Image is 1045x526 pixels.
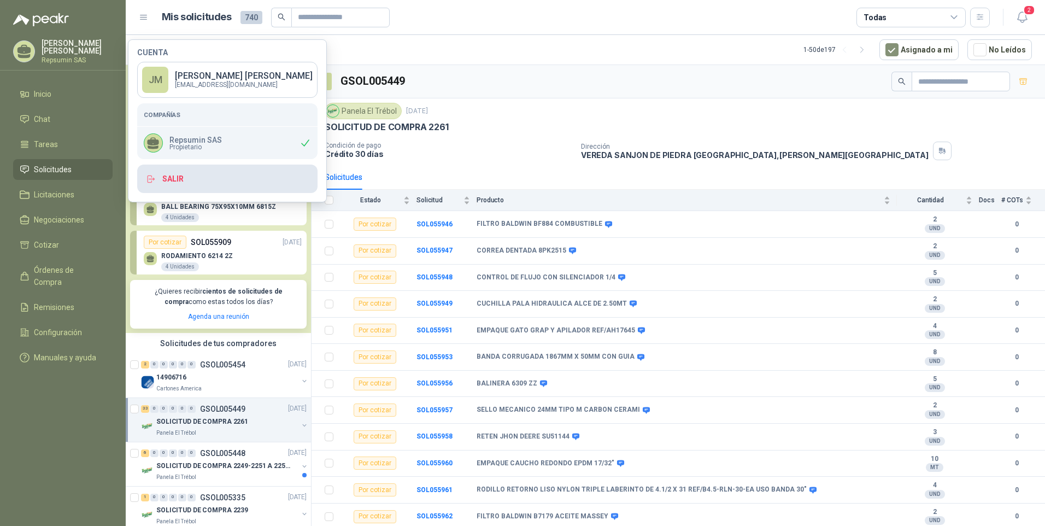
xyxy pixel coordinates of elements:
[354,297,396,311] div: Por cotizar
[141,449,149,457] div: 6
[141,464,154,477] img: Company Logo
[1001,511,1032,522] b: 0
[925,410,945,419] div: UND
[477,486,807,494] b: RODILLO RETORNO LISO NYLON TRIPLE LABERINTO DE 4.1/2 X 31 REF/B4.5-RLN-30-EA USO BANDA 30"
[288,404,307,414] p: [DATE]
[156,505,248,516] p: SOLICITUD DE COMPRA 2239
[191,236,231,248] p: SOL055909
[178,494,186,501] div: 0
[150,405,158,413] div: 0
[13,109,113,130] a: Chat
[1001,246,1032,256] b: 0
[13,159,113,180] a: Solicitudes
[160,449,168,457] div: 0
[156,372,186,383] p: 14906716
[354,377,396,390] div: Por cotizar
[34,326,82,338] span: Configuración
[200,494,245,501] p: GSOL005335
[340,190,416,211] th: Estado
[416,273,453,281] b: SOL055948
[354,244,396,258] div: Por cotizar
[1001,272,1032,283] b: 0
[925,330,945,339] div: UND
[169,144,222,150] span: Propietario
[897,375,972,384] b: 5
[354,271,396,284] div: Por cotizar
[416,406,453,414] a: SOL055957
[979,190,1001,211] th: Docs
[187,405,196,413] div: 0
[137,127,318,159] div: Repsumin SASPropietario
[340,196,401,204] span: Estado
[325,121,449,133] p: SOLICITUD DE COMPRA 2261
[169,361,177,369] div: 0
[141,420,154,433] img: Company Logo
[150,449,158,457] div: 0
[898,78,906,85] span: search
[1001,299,1032,309] b: 0
[1001,458,1032,469] b: 0
[340,73,407,90] h3: GSOL005449
[416,379,453,387] b: SOL055956
[477,190,897,211] th: Producto
[354,218,396,231] div: Por cotizar
[1001,378,1032,389] b: 0
[130,182,307,225] a: Por cotizarSOL055908[DATE] BALL BEARING 75X95X10MM 6815Z4 Unidades
[897,269,972,278] b: 5
[897,322,972,331] b: 4
[34,352,96,364] span: Manuales y ayuda
[325,142,572,149] p: Condición de pago
[141,376,154,389] img: Company Logo
[13,260,113,293] a: Órdenes de Compra
[897,455,972,464] b: 10
[13,322,113,343] a: Configuración
[141,361,149,369] div: 2
[34,88,51,100] span: Inicio
[1001,352,1032,363] b: 0
[1023,5,1035,15] span: 2
[864,11,887,24] div: Todas
[897,401,972,410] b: 2
[283,237,302,248] p: [DATE]
[137,165,318,193] button: Salir
[416,512,453,520] a: SOL055962
[141,491,309,526] a: 1 0 0 0 0 0 GSOL005335[DATE] Company LogoSOLICITUD DE COMPRA 2239Panela El Trébol
[897,242,972,251] b: 2
[34,163,72,176] span: Solicitudes
[178,361,186,369] div: 0
[187,449,196,457] div: 0
[187,494,196,501] div: 0
[34,138,58,150] span: Tareas
[161,252,233,260] p: RODAMIENTO 6214 2Z
[416,486,453,494] a: SOL055961
[416,247,453,254] b: SOL055947
[161,262,199,271] div: 4 Unidades
[288,359,307,370] p: [DATE]
[156,461,292,471] p: SOLICITUD DE COMPRA 2249-2251 A 2256-2258 Y 2262
[897,508,972,517] b: 2
[354,457,396,470] div: Por cotizar
[175,72,313,80] p: [PERSON_NAME] [PERSON_NAME]
[477,459,614,468] b: EMPAQUE CAUCHO REDONDO EPDM 17/32"
[34,214,84,226] span: Negociaciones
[13,209,113,230] a: Negociaciones
[967,39,1032,60] button: No Leídos
[156,473,196,482] p: Panela El Trébol
[141,402,309,437] a: 33 0 0 0 0 0 GSOL005449[DATE] Company LogoSOLICITUD DE COMPRA 2261Panela El Trébol
[13,84,113,104] a: Inicio
[477,300,627,308] b: CUCHILLA PALA HIDRAULICA ALCE DE 2.50MT
[416,326,453,334] b: SOL055951
[477,353,635,361] b: BANDA CORRUGADA 1867MM X 50MM CON GUIA
[416,220,453,228] a: SOL055946
[416,353,453,361] b: SOL055953
[416,433,453,440] a: SOL055958
[925,277,945,286] div: UND
[926,463,943,472] div: MT
[1012,8,1032,27] button: 2
[879,39,959,60] button: Asignado a mi
[137,287,300,307] p: ¿Quieres recibir como estas todos los días?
